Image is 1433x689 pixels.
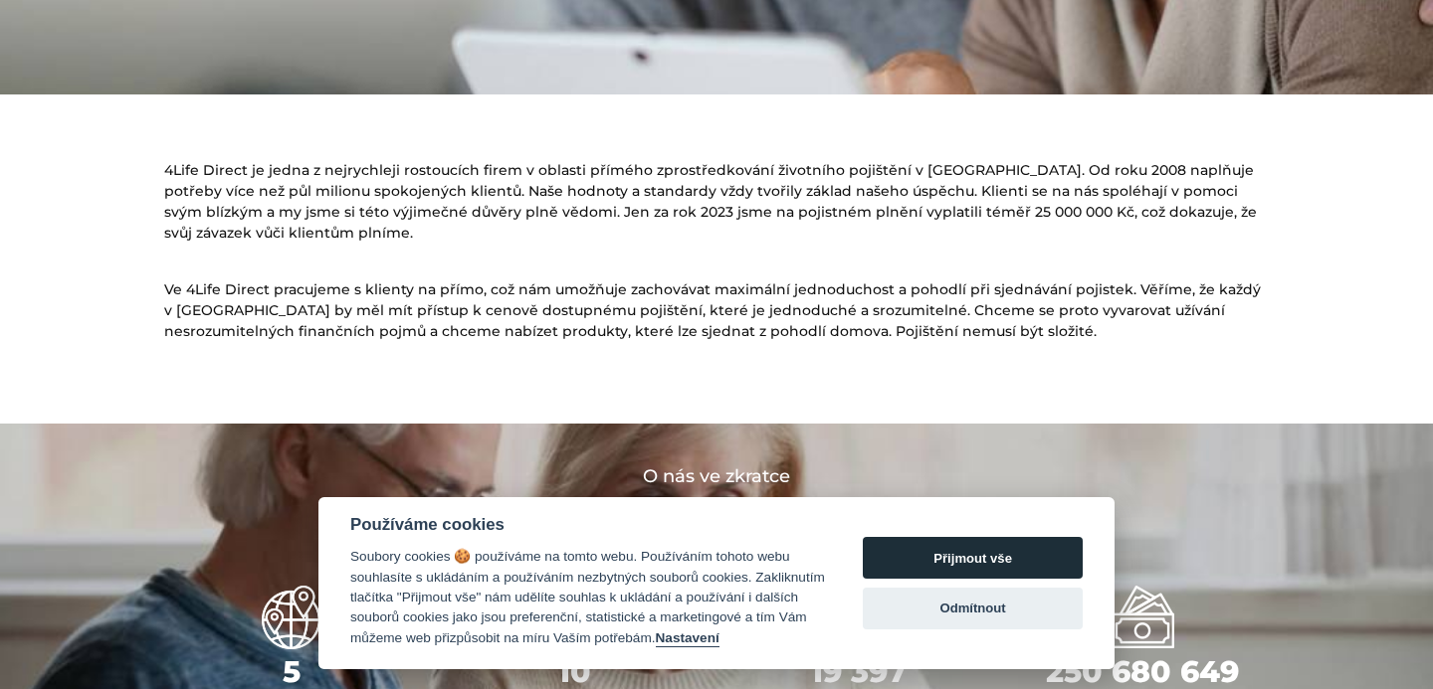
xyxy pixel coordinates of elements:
[656,630,719,647] button: Nastavení
[260,586,323,649] img: bílá ikona webu
[164,463,1269,490] h4: O nás ve zkratce
[350,515,825,535] div: Používáme cookies
[863,588,1083,629] button: Odmítnout
[863,537,1083,579] button: Přijmout vše
[1111,586,1174,649] img: bankovky a mince bilá ikona
[350,547,825,648] div: Soubory cookies 🍪 používáme na tomto webu. Používáním tohoto webu souhlasíte s ukládáním a použív...
[164,160,1269,244] p: 4Life Direct je jedna z nejrychleji rostoucích firem v oblasti přímého zprostředkování životního ...
[164,279,1269,342] p: Ve 4Life Direct pracujeme s klienty na přímo, což nám umožňuje zachovávat maximální jednoduchost ...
